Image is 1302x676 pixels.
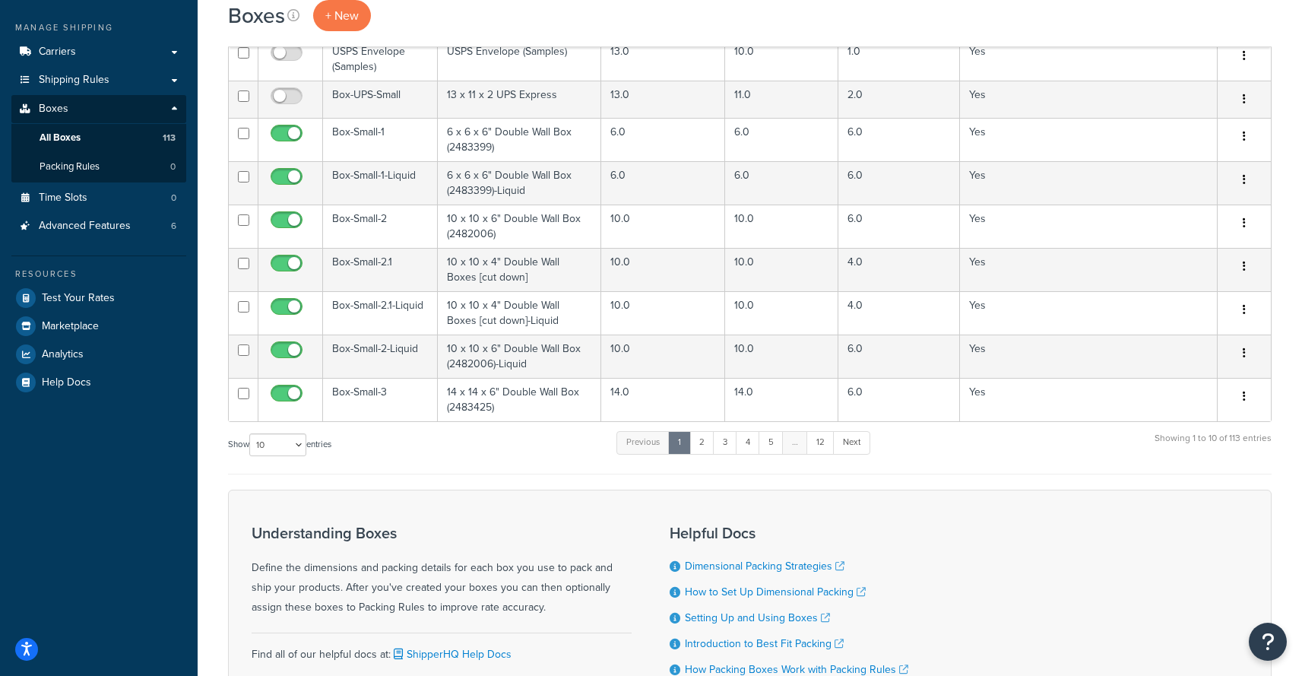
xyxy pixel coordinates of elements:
td: 10 x 10 x 4" Double Wall Boxes [cut down]-Liquid [438,291,601,335]
a: Marketplace [11,313,186,340]
div: Define the dimensions and packing details for each box you use to pack and ship your products. Af... [252,525,632,617]
td: 6.0 [838,378,960,421]
a: Shipping Rules [11,66,186,94]
td: Box-Small-2-Liquid [323,335,438,378]
td: 6.0 [838,118,960,161]
td: Yes [960,378,1218,421]
a: Setting Up and Using Boxes [685,610,830,626]
div: Find all of our helpful docs at: [252,633,632,665]
a: 2 [689,431,714,454]
td: Yes [960,291,1218,335]
td: 6.0 [838,335,960,378]
td: 11.0 [725,81,839,118]
a: 3 [713,431,737,454]
td: 10.0 [725,248,839,291]
label: Show entries [228,433,331,456]
span: Carriers [39,46,76,59]
td: Yes [960,205,1218,248]
td: Box-Small-1 [323,118,438,161]
a: Boxes [11,95,186,123]
td: Yes [960,161,1218,205]
td: Box-Small-2.1-Liquid [323,291,438,335]
span: All Boxes [40,132,81,144]
td: 4.0 [838,248,960,291]
td: USPS Envelope (Samples) [323,37,438,81]
select: Showentries [249,433,306,456]
td: USPS Envelope (Samples) [438,37,601,81]
a: Test Your Rates [11,284,186,312]
a: All Boxes 113 [11,124,186,152]
a: Time Slots 0 [11,184,186,212]
a: Dimensional Packing Strategies [685,558,844,574]
a: … [782,431,808,454]
a: Advanced Features 6 [11,212,186,240]
div: Manage Shipping [11,21,186,34]
td: Box-Small-2.1 [323,248,438,291]
td: Yes [960,118,1218,161]
li: All Boxes [11,124,186,152]
td: 10.0 [601,291,725,335]
li: Boxes [11,95,186,182]
span: Boxes [39,103,68,116]
td: Box-Small-3 [323,378,438,421]
li: Time Slots [11,184,186,212]
a: Packing Rules 0 [11,153,186,181]
span: Marketplace [42,320,99,333]
td: 2.0 [838,81,960,118]
td: 6.0 [601,161,725,205]
td: 6 x 6 x 6" Double Wall Box (2483399)-Liquid [438,161,601,205]
td: 13.0 [601,81,725,118]
td: Box-UPS-Small [323,81,438,118]
li: Packing Rules [11,153,186,181]
a: Analytics [11,341,186,368]
a: Carriers [11,38,186,66]
span: + New [325,7,359,24]
span: Advanced Features [39,220,131,233]
a: 12 [806,431,835,454]
td: 10 x 10 x 4" Double Wall Boxes [cut down] [438,248,601,291]
td: 10.0 [725,291,839,335]
a: Previous [616,431,670,454]
span: Test Your Rates [42,292,115,305]
a: 5 [759,431,784,454]
a: Introduction to Best Fit Packing [685,636,844,652]
h1: Boxes [228,1,285,30]
td: Yes [960,81,1218,118]
td: 6.0 [601,118,725,161]
td: 10.0 [601,248,725,291]
td: 13 x 11 x 2 UPS Express [438,81,601,118]
td: 10 x 10 x 6" Double Wall Box (2482006)-Liquid [438,335,601,378]
td: 10.0 [601,335,725,378]
a: 1 [668,431,691,454]
div: Showing 1 to 10 of 113 entries [1155,430,1272,462]
td: 1.0 [838,37,960,81]
td: 6.0 [838,161,960,205]
td: 6 x 6 x 6" Double Wall Box (2483399) [438,118,601,161]
td: 13.0 [601,37,725,81]
td: Box-Small-1-Liquid [323,161,438,205]
a: Help Docs [11,369,186,396]
td: 6.0 [725,118,839,161]
a: ShipperHQ Help Docs [391,646,512,662]
span: 113 [163,132,176,144]
td: 10.0 [725,335,839,378]
span: 0 [170,160,176,173]
a: Next [833,431,870,454]
td: 4.0 [838,291,960,335]
td: Yes [960,335,1218,378]
td: 6.0 [838,205,960,248]
td: 6.0 [725,161,839,205]
td: Yes [960,37,1218,81]
h3: Helpful Docs [670,525,908,541]
div: Resources [11,268,186,281]
span: Shipping Rules [39,74,109,87]
td: Box-Small-2 [323,205,438,248]
td: Yes [960,248,1218,291]
td: 14.0 [725,378,839,421]
span: 6 [171,220,176,233]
